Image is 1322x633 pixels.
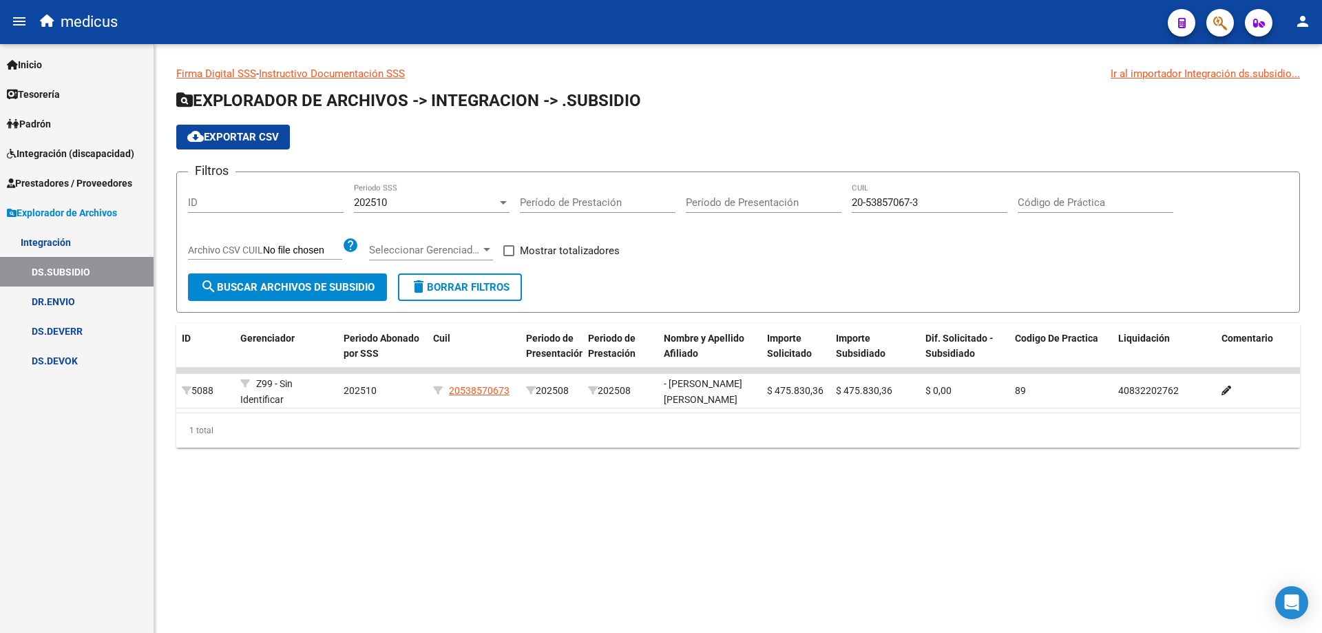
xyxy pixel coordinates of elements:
span: Explorador de Archivos [7,205,117,220]
span: 89 [1015,385,1026,396]
datatable-header-cell: Importe Solicitado [762,324,830,384]
span: Inicio [7,57,42,72]
span: Periodo de Presentación [526,333,585,360]
span: 20538570673 [449,385,510,396]
datatable-header-cell: Importe Subsidiado [830,324,920,384]
div: 202508 [526,383,577,399]
span: Gerenciador [240,333,295,344]
mat-icon: cloud_download [187,128,204,145]
datatable-header-cell: Periodo de Presentación [521,324,583,384]
input: Archivo CSV CUIL [263,245,342,257]
span: EXPLORADOR DE ARCHIVOS -> INTEGRACION -> .SUBSIDIO [176,91,641,110]
span: ID [182,333,191,344]
datatable-header-cell: Periodo Abonado por SSS [338,324,428,384]
span: Exportar CSV [187,131,279,143]
span: Buscar Archivos de Subsidio [200,281,375,293]
p: - [176,66,1300,81]
span: Codigo De Practica [1015,333,1098,344]
mat-icon: delete [410,278,427,295]
span: Tesorería [7,87,60,102]
span: $ 0,00 [925,385,952,396]
span: medicus [61,7,118,37]
span: Z99 - Sin Identificar [240,378,293,405]
mat-icon: menu [11,13,28,30]
datatable-header-cell: Comentario [1216,324,1319,384]
span: Importe Solicitado [767,333,812,360]
span: 40832202762 [1118,385,1179,396]
datatable-header-cell: ID [176,324,235,384]
button: Buscar Archivos de Subsidio [188,273,387,301]
span: Integración (discapacidad) [7,146,134,161]
span: Seleccionar Gerenciador [369,244,481,256]
span: Padrón [7,116,51,132]
div: 202508 [588,383,653,399]
span: Nombre y Apellido Afiliado [664,333,744,360]
datatable-header-cell: Gerenciador [235,324,338,384]
span: Dif. Solicitado - Subsidiado [925,333,994,360]
mat-icon: help [342,237,359,253]
span: Borrar Filtros [410,281,510,293]
span: Prestadores / Proveedores [7,176,132,191]
a: Instructivo Documentación SSS [259,68,405,80]
button: Borrar Filtros [398,273,522,301]
div: Ir al importador Integración ds.subsidio... [1111,66,1300,81]
button: Exportar CSV [176,125,290,149]
datatable-header-cell: Cuil [428,324,521,384]
span: Archivo CSV CUIL [188,245,263,256]
datatable-header-cell: Liquidación [1113,324,1216,384]
div: Open Intercom Messenger [1275,586,1308,619]
datatable-header-cell: Periodo de Prestación [583,324,658,384]
span: $ 475.830,36 [767,385,823,396]
datatable-header-cell: Codigo De Practica [1009,324,1113,384]
span: Periodo Abonado por SSS [344,333,419,360]
span: Periodo de Prestación [588,333,636,360]
span: $ 475.830,36 [836,385,892,396]
span: 202510 [344,385,377,396]
mat-icon: search [200,278,217,295]
div: 5088 [182,383,229,399]
span: Mostrar totalizadores [520,242,620,259]
h3: Filtros [188,161,235,180]
a: Firma Digital SSS [176,68,256,80]
span: Comentario [1221,333,1273,344]
span: 202510 [354,196,387,209]
div: 1 total [176,413,1300,448]
span: - [PERSON_NAME] [PERSON_NAME] [664,378,742,405]
span: Liquidación [1118,333,1170,344]
span: Importe Subsidiado [836,333,885,360]
mat-icon: person [1294,13,1311,30]
datatable-header-cell: Nombre y Apellido Afiliado [658,324,762,384]
datatable-header-cell: Dif. Solicitado - Subsidiado [920,324,1009,384]
span: Cuil [433,333,450,344]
